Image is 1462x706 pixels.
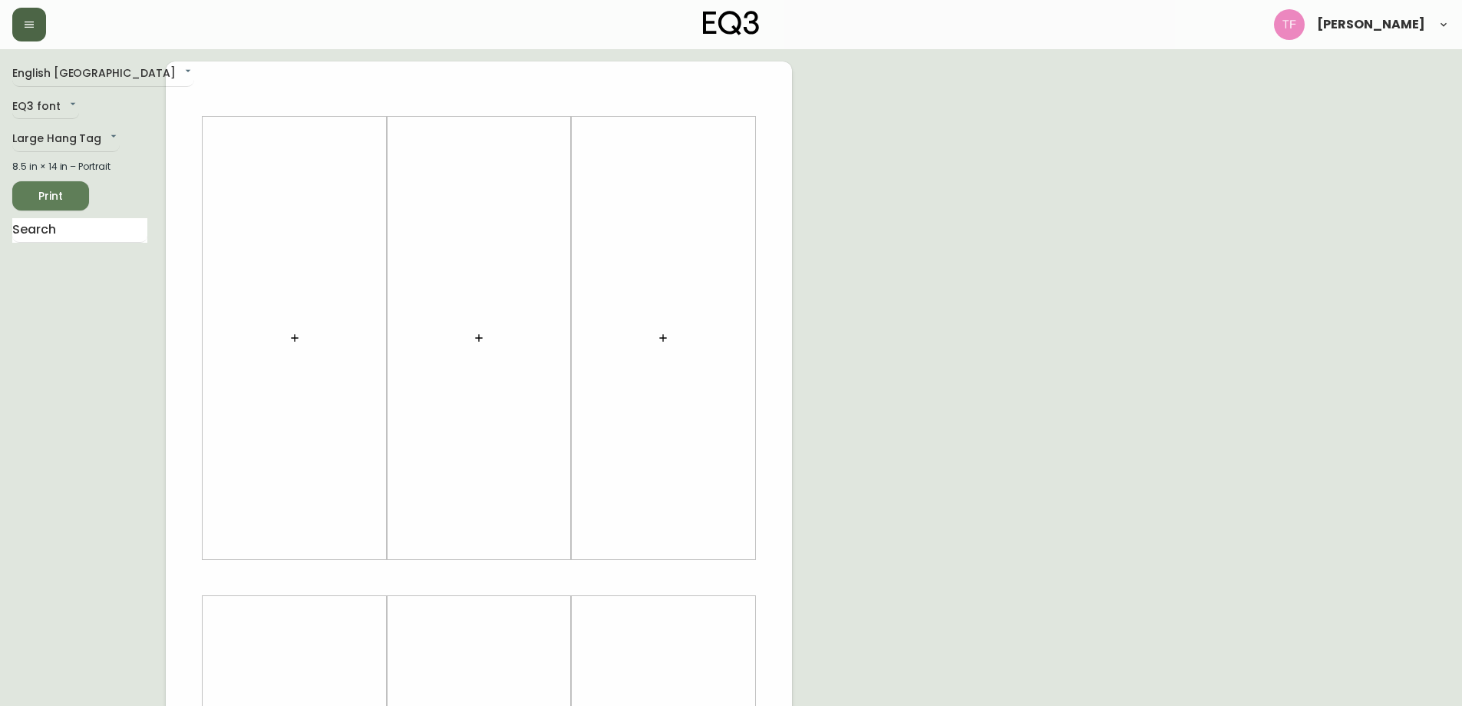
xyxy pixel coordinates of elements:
[703,11,760,35] img: logo
[1317,18,1425,31] span: [PERSON_NAME]
[12,127,120,152] div: Large Hang Tag
[12,181,89,210] button: Print
[12,218,147,243] input: Search
[12,61,194,87] div: English [GEOGRAPHIC_DATA]
[12,94,79,120] div: EQ3 font
[1274,9,1305,40] img: 509424b058aae2bad57fee408324c33f
[25,187,77,206] span: Print
[12,160,147,174] div: 8.5 in × 14 in – Portrait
